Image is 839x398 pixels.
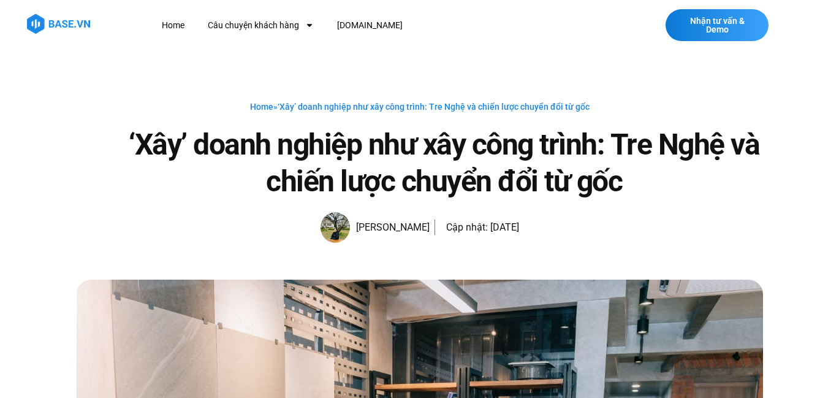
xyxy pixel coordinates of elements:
[153,14,194,37] a: Home
[278,102,590,112] span: ‘Xây’ doanh nghiệp như xây công trình: Tre Nghệ và chiến lược chuyển đổi từ gốc
[490,221,519,233] time: [DATE]
[321,212,430,243] a: Picture of Đoàn Đức [PERSON_NAME]
[250,102,273,112] a: Home
[250,102,590,112] span: »
[678,17,756,34] span: Nhận tư vấn & Demo
[321,212,350,243] img: Picture of Đoàn Đức
[446,221,488,233] span: Cập nhật:
[153,14,599,37] nav: Menu
[126,126,763,200] h1: ‘Xây’ doanh nghiệp như xây công trình: Tre Nghệ và chiến lược chuyển đổi từ gốc
[666,9,769,41] a: Nhận tư vấn & Demo
[350,219,430,236] span: [PERSON_NAME]
[328,14,412,37] a: [DOMAIN_NAME]
[199,14,323,37] a: Câu chuyện khách hàng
